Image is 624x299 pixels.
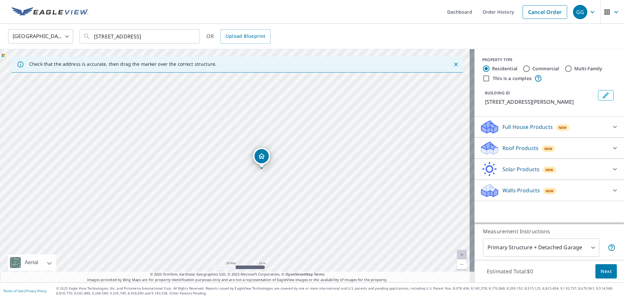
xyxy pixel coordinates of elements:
[483,238,599,257] div: Primary Structure + Detached Garage
[482,57,616,63] div: PROPERTY TYPE
[544,146,552,151] span: New
[502,144,539,152] p: Roof Products
[480,119,619,135] div: Full House ProductsNew
[483,227,616,235] p: Measurement Instructions
[314,272,325,277] a: Terms
[598,90,614,101] button: Edit building 1
[8,254,56,271] div: Aerial
[502,123,553,131] p: Full House Products
[523,5,567,19] a: Cancel Order
[559,125,567,130] span: New
[452,60,460,69] button: Close
[480,183,619,198] div: Walls ProductsNew
[23,254,40,271] div: Aerial
[253,148,270,168] div: Dropped pin, building 1, Residential property, 22 Mara Ln Marathon, NY 13803
[573,5,587,19] div: GG
[608,244,616,251] span: Your report will include the primary structure and a detached garage if one exists.
[545,167,553,172] span: New
[3,289,46,293] p: |
[595,264,617,279] button: Next
[94,27,187,46] input: Search by address or latitude-longitude
[493,75,532,82] label: This is a complex
[220,29,270,44] a: Upload Blueprint
[285,272,313,277] a: OpenStreetMap
[25,289,46,293] a: Privacy Policy
[457,250,467,260] a: Current Level 20, Zoom In Disabled
[482,264,538,279] p: Estimated Total: $0
[480,161,619,177] div: Solar ProductsNew
[574,65,603,72] label: Multi-Family
[457,260,467,269] a: Current Level 20, Zoom Out
[150,272,325,277] span: © 2025 TomTom, Earthstar Geographics SIO, © 2025 Microsoft Corporation, ©
[29,61,216,67] p: Check that the address is accurate, then drag the marker over the correct structure.
[502,165,539,173] p: Solar Products
[3,289,23,293] a: Terms of Use
[206,29,271,44] div: OR
[480,140,619,156] div: Roof ProductsNew
[12,7,88,17] img: EV Logo
[601,267,612,276] span: Next
[226,32,265,40] span: Upload Blueprint
[546,188,554,194] span: New
[485,90,510,96] p: BUILDING ID
[532,65,559,72] label: Commercial
[8,27,73,46] div: [GEOGRAPHIC_DATA]
[502,186,540,194] p: Walls Products
[492,65,517,72] label: Residential
[56,286,621,296] p: © 2025 Eagle View Technologies, Inc. and Pictometry International Corp. All Rights Reserved. Repo...
[485,98,595,106] p: [STREET_ADDRESS][PERSON_NAME]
